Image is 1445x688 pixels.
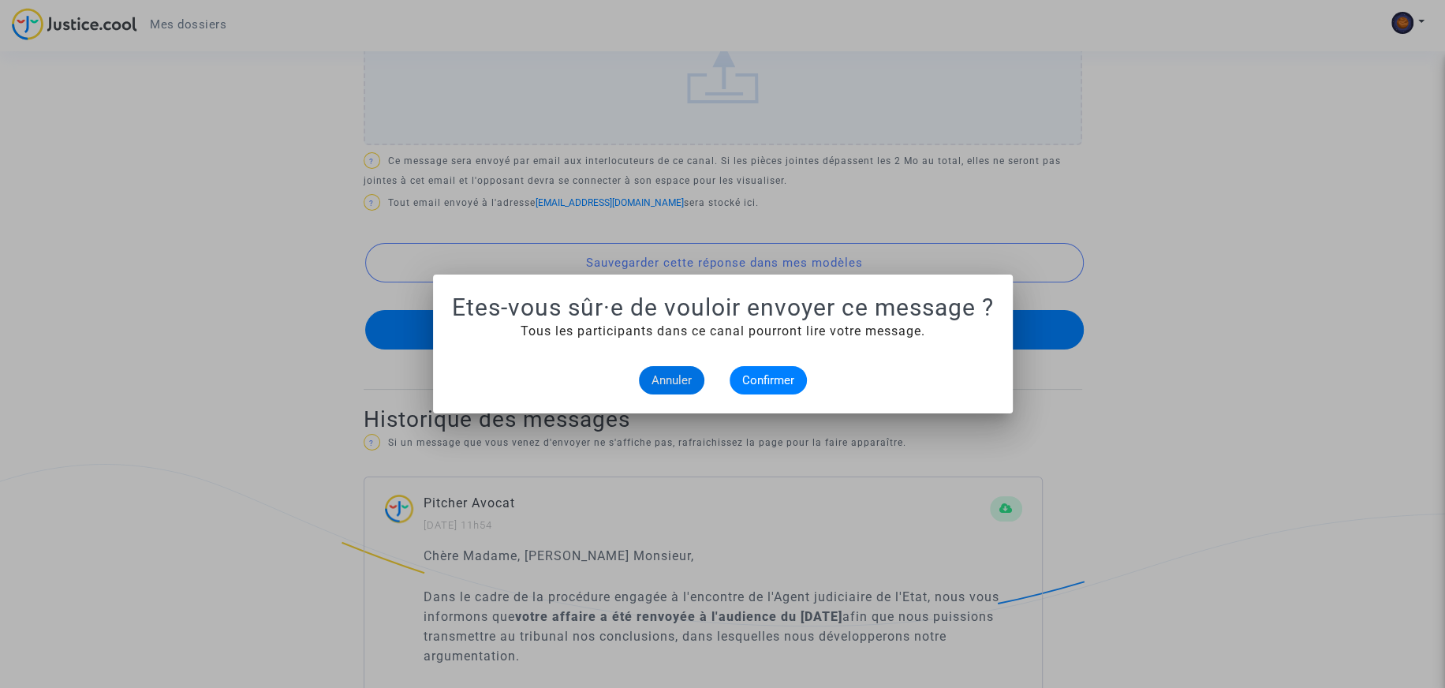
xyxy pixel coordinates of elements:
[652,373,692,387] span: Annuler
[742,373,794,387] span: Confirmer
[521,323,925,338] span: Tous les participants dans ce canal pourront lire votre message.
[730,366,807,394] button: Confirmer
[452,294,994,322] h1: Etes-vous sûr·e de vouloir envoyer ce message ?
[639,366,704,394] button: Annuler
